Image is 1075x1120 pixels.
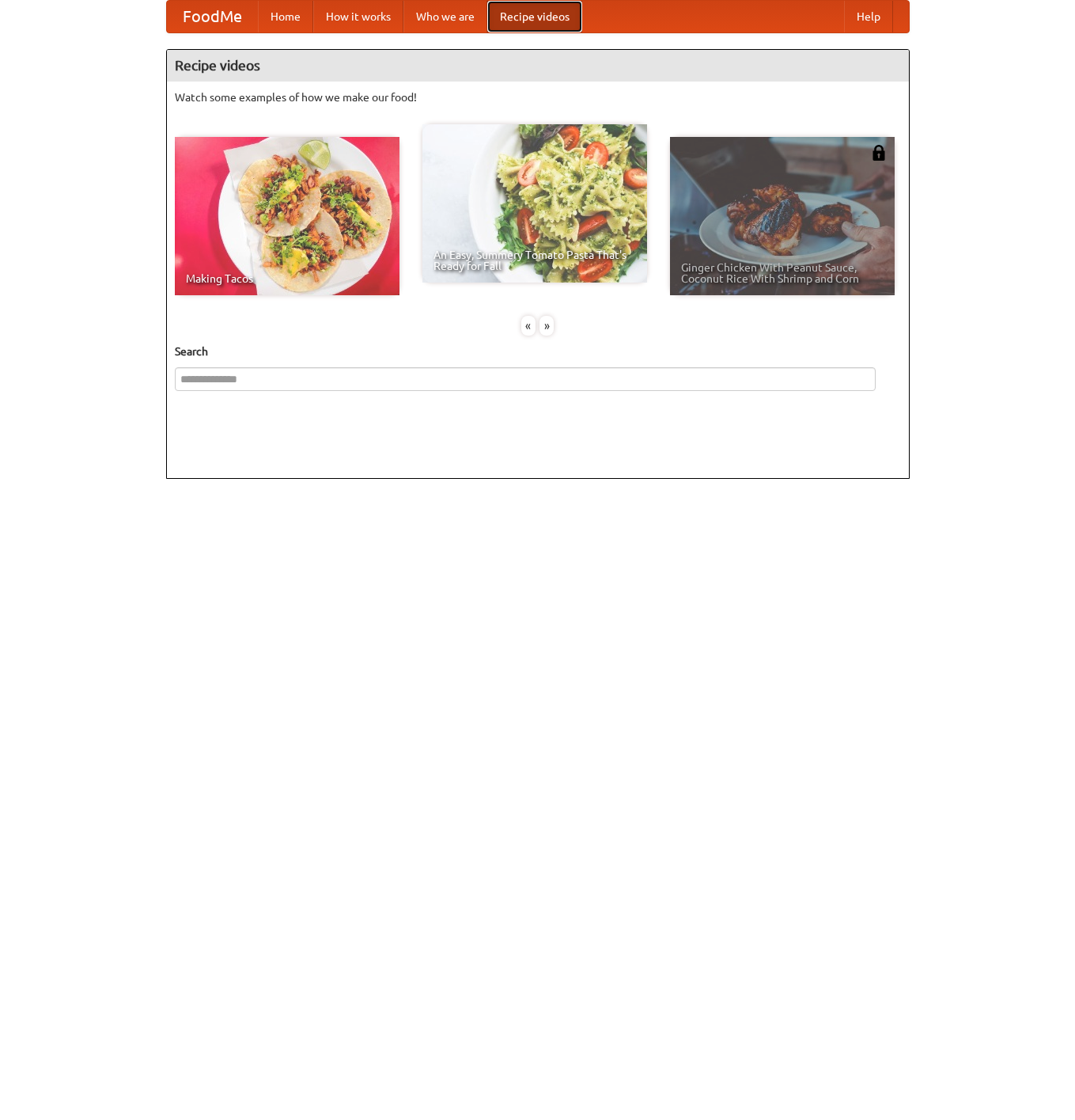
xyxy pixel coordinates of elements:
a: Help [844,1,893,32]
span: Making Tacos [186,273,388,284]
p: Watch some examples of how we make our food! [175,89,901,105]
a: Making Tacos [175,137,399,295]
span: An Easy, Summery Tomato Pasta That's Ready for Fall [433,249,636,271]
h4: Recipe videos [167,50,909,82]
a: How it works [313,1,403,32]
div: « [521,316,536,336]
a: Who we are [403,1,487,32]
h5: Search [175,344,901,359]
a: An Easy, Summery Tomato Pasta That's Ready for Fall [422,124,647,283]
img: 483408.png [871,145,887,161]
a: Home [258,1,313,32]
a: FoodMe [167,1,258,32]
div: » [539,316,554,336]
a: Recipe videos [487,1,582,32]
